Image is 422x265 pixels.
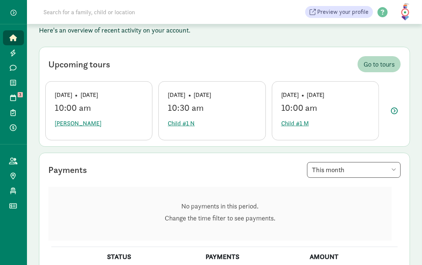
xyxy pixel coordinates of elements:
button: [PERSON_NAME] [55,116,101,131]
p: No payments in this period. [165,202,275,211]
div: 10:00 am [55,103,143,113]
span: [PERSON_NAME] [55,119,101,128]
button: Child #1 N [168,116,195,131]
span: Child #1 N [168,119,195,128]
iframe: Chat Widget [385,229,422,265]
div: Upcoming tours [48,58,110,71]
a: 3 [3,90,24,105]
div: Payments [48,163,87,177]
div: 10:30 am [168,103,256,113]
a: Go to tours [358,56,401,72]
span: Preview your profile [317,7,368,16]
span: 3 [18,92,23,97]
button: Child #1 M [281,116,309,131]
div: [DATE] • [DATE] [55,91,143,100]
span: Go to tours [364,59,395,69]
input: Search for a family, child or location [39,4,249,19]
p: Here's an overview of recent activity on your account. [39,26,410,35]
p: Change the time filter to see payments. [165,214,275,223]
div: [DATE] • [DATE] [281,91,370,100]
a: Preview your profile [305,6,373,18]
div: [DATE] • [DATE] [168,91,256,100]
span: Child #1 M [281,119,309,128]
div: 10:00 am [281,103,370,113]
